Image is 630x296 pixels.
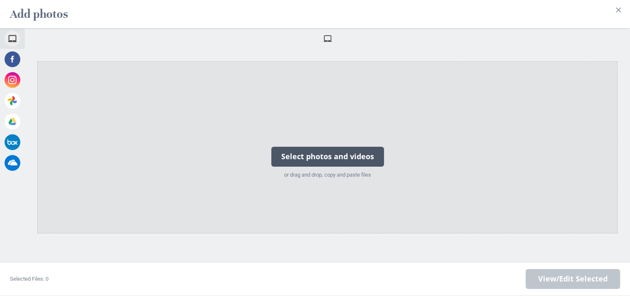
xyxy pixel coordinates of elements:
[271,147,384,167] div: Select photos and videos
[538,274,608,284] span: View/Edit Selected
[526,269,620,289] span: Next
[271,171,384,179] div: or drag and drop, copy and paste files
[612,3,625,17] button: Close
[323,34,332,43] span: My Device
[10,276,48,282] span: Selected Files: 0
[10,3,68,25] h2: Add photos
